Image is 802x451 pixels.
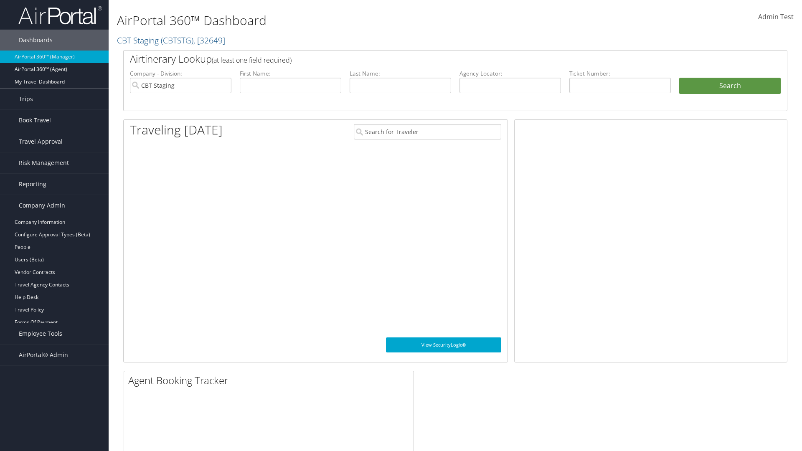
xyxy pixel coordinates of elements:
[350,69,451,78] label: Last Name:
[130,69,231,78] label: Company - Division:
[459,69,561,78] label: Agency Locator:
[758,4,794,30] a: Admin Test
[128,373,414,388] h2: Agent Booking Tracker
[19,30,53,51] span: Dashboards
[18,5,102,25] img: airportal-logo.png
[193,35,225,46] span: , [ 32649 ]
[19,131,63,152] span: Travel Approval
[19,345,68,365] span: AirPortal® Admin
[19,195,65,216] span: Company Admin
[19,152,69,173] span: Risk Management
[19,174,46,195] span: Reporting
[569,69,671,78] label: Ticket Number:
[679,78,781,94] button: Search
[117,12,568,29] h1: AirPortal 360™ Dashboard
[240,69,341,78] label: First Name:
[19,89,33,109] span: Trips
[161,35,193,46] span: ( CBTSTG )
[19,110,51,131] span: Book Travel
[386,337,501,352] a: View SecurityLogic®
[758,12,794,21] span: Admin Test
[212,56,292,65] span: (at least one field required)
[130,52,726,66] h2: Airtinerary Lookup
[130,121,223,139] h1: Traveling [DATE]
[117,35,225,46] a: CBT Staging
[19,323,62,344] span: Employee Tools
[354,124,501,139] input: Search for Traveler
